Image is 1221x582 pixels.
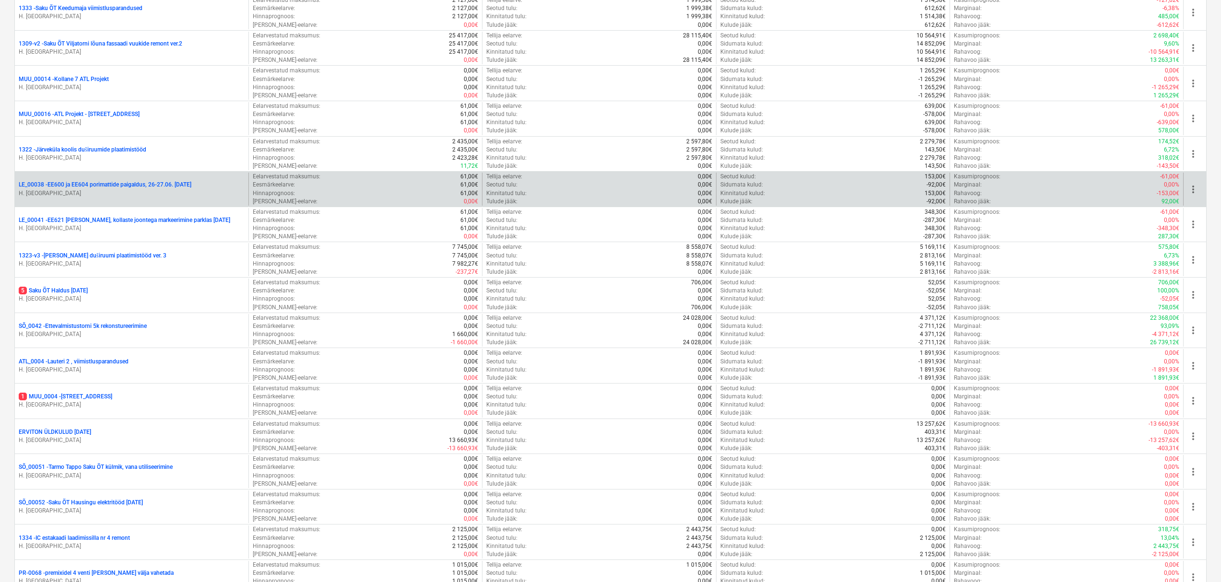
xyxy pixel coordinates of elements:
[253,208,320,216] p: Eelarvestatud maksumus :
[916,56,946,64] p: 14 852,09€
[486,162,517,170] p: Tulude jääk :
[19,181,245,197] div: LE_00038 -EE600 ja EE604 porimattide paigaldus, 26-27.06. [DATE]H. [GEOGRAPHIC_DATA]
[486,40,517,48] p: Seotud tulu :
[1162,4,1179,12] p: -6,38%
[1158,233,1179,241] p: 287,30€
[920,138,946,146] p: 2 279,78€
[925,118,946,127] p: 639,00€
[1164,110,1179,118] p: 0,00%
[19,507,245,515] p: H. [GEOGRAPHIC_DATA]
[686,138,712,146] p: 2 597,80€
[19,4,142,12] p: 1333 - Saku ÕT Keedumaja viimistlusparandused
[19,216,245,233] div: LE_00041 -EE621 [PERSON_NAME], kollaste joontega markeerimine parklas [DATE]H. [GEOGRAPHIC_DATA]
[1158,138,1179,146] p: 174,52€
[19,146,245,162] div: 1322 -Järveküla koolis duširuumide plaatimistöödH. [GEOGRAPHIC_DATA]
[927,181,946,189] p: -92,00€
[253,138,320,146] p: Eelarvestatud maksumus :
[1157,162,1179,170] p: -143,50€
[1187,536,1199,548] span: more_vert
[954,40,982,48] p: Marginaal :
[19,252,166,260] p: 1323-v3 - [PERSON_NAME] duširuumi plaatimistööd ver. 3
[698,181,712,189] p: 0,00€
[698,83,712,92] p: 0,00€
[720,189,765,198] p: Kinnitatud kulud :
[19,181,191,189] p: LE_00038 - EE600 ja EE604 porimattide paigaldus, 26-27.06. [DATE]
[698,233,712,241] p: 0,00€
[486,118,527,127] p: Kinnitatud tulu :
[460,224,478,233] p: 61,00€
[698,173,712,181] p: 0,00€
[925,173,946,181] p: 153,00€
[698,189,712,198] p: 0,00€
[954,83,982,92] p: Rahavoog :
[253,224,295,233] p: Hinnaprognoos :
[698,21,712,29] p: 0,00€
[923,110,946,118] p: -578,00€
[954,48,982,56] p: Rahavoog :
[253,233,317,241] p: [PERSON_NAME]-eelarve :
[464,233,478,241] p: 0,00€
[253,243,320,251] p: Eelarvestatud maksumus :
[1187,254,1199,266] span: more_vert
[19,499,143,507] p: SÕ_00052 - Saku ÕT Hausingu elektritööd [DATE]
[954,224,982,233] p: Rahavoog :
[1164,146,1179,154] p: 6,72%
[916,40,946,48] p: 14 852,09€
[464,56,478,64] p: 0,00€
[253,56,317,64] p: [PERSON_NAME]-eelarve :
[954,233,991,241] p: Rahavoo jääk :
[698,216,712,224] p: 0,00€
[923,127,946,135] p: -578,00€
[720,56,752,64] p: Kulude jääk :
[1187,7,1199,18] span: more_vert
[954,4,982,12] p: Marginaal :
[720,146,763,154] p: Sidumata kulud :
[1187,42,1199,54] span: more_vert
[698,224,712,233] p: 0,00€
[486,138,522,146] p: Tellija eelarve :
[19,260,245,268] p: H. [GEOGRAPHIC_DATA]
[486,243,522,251] p: Tellija eelarve :
[720,118,765,127] p: Kinnitatud kulud :
[464,92,478,100] p: 0,00€
[1160,208,1179,216] p: -61,00€
[452,138,478,146] p: 2 435,00€
[19,322,245,338] div: SÕ_0042 -Ettevalmistustorni 5k rekonstureerimineH. [GEOGRAPHIC_DATA]
[954,102,1000,110] p: Kasumiprognoos :
[925,146,946,154] p: 143,50€
[253,102,320,110] p: Eelarvestatud maksumus :
[253,4,295,12] p: Eesmärkeelarve :
[954,21,991,29] p: Rahavoo jääk :
[460,110,478,118] p: 61,00€
[19,358,245,374] div: ATL_0004 -Lauteri 2 , viimistlusparandusedH. [GEOGRAPHIC_DATA]
[460,181,478,189] p: 61,00€
[720,48,765,56] p: Kinnitatud kulud :
[923,233,946,241] p: -287,30€
[925,189,946,198] p: 153,00€
[19,154,245,162] p: H. [GEOGRAPHIC_DATA]
[19,330,245,338] p: H. [GEOGRAPHIC_DATA]
[253,127,317,135] p: [PERSON_NAME]-eelarve :
[954,181,982,189] p: Marginaal :
[19,534,130,542] p: 1334 - IC estakaadi laadimissilla nr 4 remont
[486,110,517,118] p: Seotud tulu :
[486,127,517,135] p: Tulude jääk :
[486,32,522,40] p: Tellija eelarve :
[19,393,245,409] div: 1MUU_0004 -[STREET_ADDRESS]H. [GEOGRAPHIC_DATA]
[460,162,478,170] p: 11,72€
[486,92,517,100] p: Tulude jääk :
[19,216,230,224] p: LE_00041 - EE621 [PERSON_NAME], kollaste joontega markeerimine parklas [DATE]
[486,48,527,56] p: Kinnitatud tulu :
[698,208,712,216] p: 0,00€
[954,162,991,170] p: Rahavoo jääk :
[486,189,527,198] p: Kinnitatud tulu :
[720,173,756,181] p: Seotud kulud :
[253,48,295,56] p: Hinnaprognoos :
[698,198,712,206] p: 0,00€
[19,118,245,127] p: H. [GEOGRAPHIC_DATA]
[1152,83,1179,92] p: -1 265,29€
[1187,219,1199,230] span: more_vert
[720,4,763,12] p: Sidumata kulud :
[486,75,517,83] p: Seotud tulu :
[460,173,478,181] p: 61,00€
